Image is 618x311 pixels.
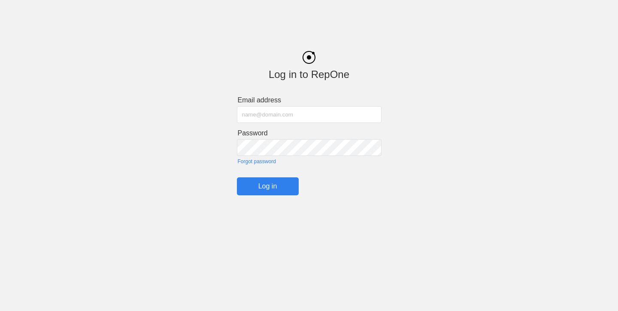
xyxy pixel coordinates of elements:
label: Email address [238,96,382,104]
input: Log in [237,177,299,195]
div: Log in to RepOne [237,69,382,81]
img: black_logo.png [303,51,315,64]
label: Password [238,129,382,137]
input: name@domain.com [237,106,382,123]
a: Forgot password [238,158,382,164]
